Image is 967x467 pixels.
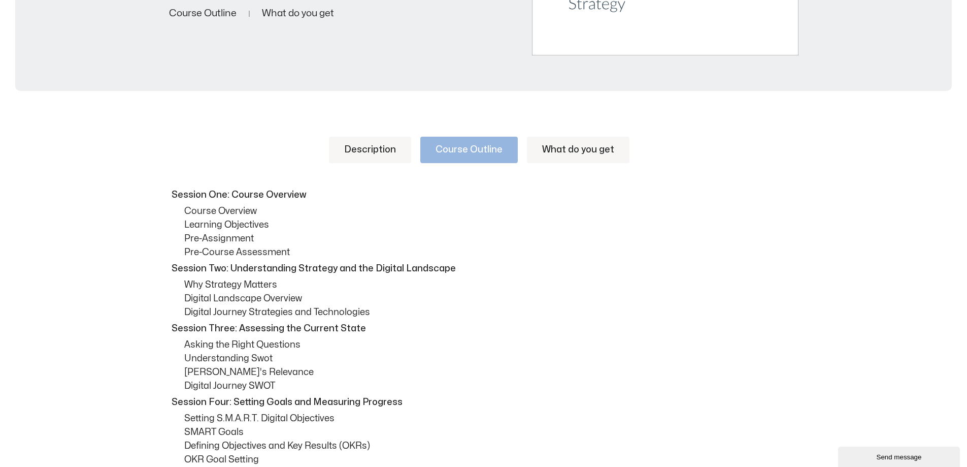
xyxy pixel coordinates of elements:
p: Session One: Course Overview [172,188,796,202]
p: Digital Journey Strategies and Technologies [184,305,798,319]
a: What do you get [527,137,629,163]
a: Course Outline [420,137,518,163]
p: [PERSON_NAME]'s Relevance [184,365,798,379]
iframe: chat widget [838,445,962,467]
p: OKR Goal Setting [184,453,798,466]
p: SMART Goals [184,425,798,439]
p: Learning Objectives [184,218,798,232]
p: Session Two: Understanding Strategy and the Digital Landscape [172,262,796,275]
p: Asking the Right Questions [184,338,798,352]
a: What do you get [262,9,334,18]
p: Course Overview [184,204,798,218]
p: Defining Objectives and Key Results (OKRs) [184,439,798,453]
p: Digital Landscape Overview [184,292,798,305]
p: Digital Journey SWOT [184,379,798,393]
p: Pre-Assignment [184,232,798,245]
a: Description [329,137,411,163]
p: Pre-Course Assessment [184,245,798,259]
p: Setting S.M.A.R.T. Digital Objectives [184,412,798,425]
p: Why Strategy Matters [184,278,798,292]
p: Session Four: Setting Goals and Measuring Progress [172,395,796,409]
p: Session Three: Assessing the Current State [172,322,796,335]
p: Understanding Swot [184,352,798,365]
a: Course Outline [169,9,237,18]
